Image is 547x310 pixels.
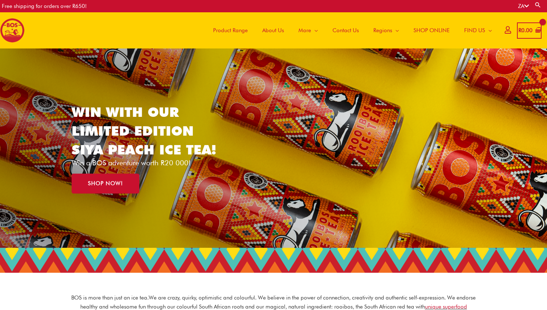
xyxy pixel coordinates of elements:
bdi: 0.00 [518,27,533,34]
span: Product Range [213,20,248,41]
a: SHOP NOW! [72,174,139,194]
span: About Us [262,20,284,41]
nav: Site Navigation [200,12,499,48]
span: Regions [373,20,392,41]
span: R [518,27,521,34]
span: SHOP NOW! [88,181,123,186]
a: View Shopping Cart, empty [517,22,542,39]
a: Contact Us [325,12,366,48]
span: Contact Us [332,20,359,41]
a: Search button [534,1,542,8]
span: More [298,20,311,41]
a: SHOP ONLINE [406,12,457,48]
a: About Us [255,12,291,48]
a: More [291,12,325,48]
p: Win a BOS adventure worth R20 000! [72,159,228,166]
a: Regions [366,12,406,48]
a: WIN WITH OUR LIMITED EDITION SIYA PEACH ICE TEA! [72,104,216,158]
span: SHOP ONLINE [414,20,450,41]
a: ZA [518,3,529,9]
span: FIND US [464,20,485,41]
a: Product Range [206,12,255,48]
